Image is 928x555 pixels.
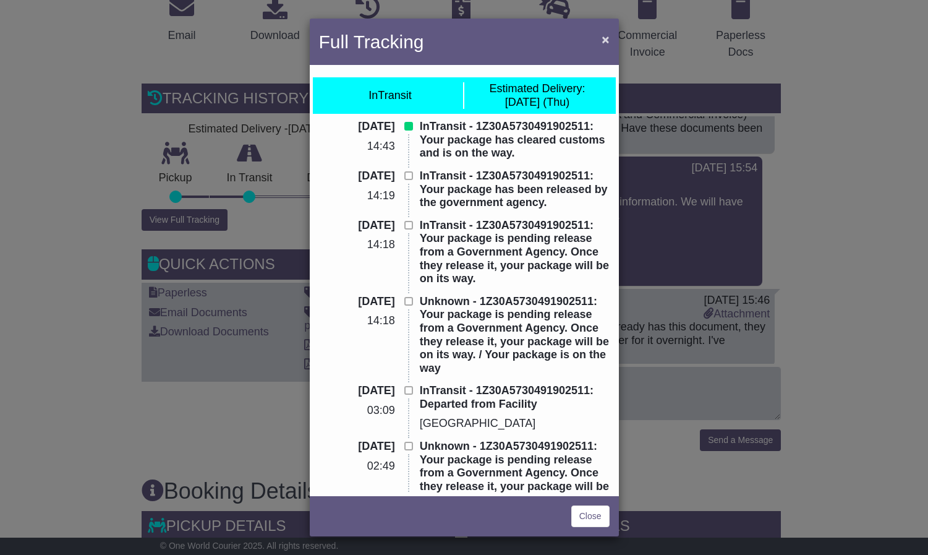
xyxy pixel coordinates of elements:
[420,440,610,533] p: Unknown - 1Z30A5730491902511: Your package is pending release from a Government Agency. Once they...
[319,295,395,309] p: [DATE]
[319,219,395,233] p: [DATE]
[420,120,610,160] p: InTransit - 1Z30A5730491902511: Your package has cleared customs and is on the way.
[319,404,395,418] p: 03:09
[489,82,585,95] span: Estimated Delivery:
[319,440,395,454] p: [DATE]
[319,140,395,153] p: 14:43
[319,238,395,252] p: 14:18
[319,460,395,473] p: 02:49
[420,219,610,286] p: InTransit - 1Z30A5730491902511: Your package is pending release from a Government Agency. Once th...
[602,32,609,46] span: ×
[319,120,395,134] p: [DATE]
[420,170,610,210] p: InTransit - 1Z30A5730491902511: Your package has been released by the government agency.
[319,384,395,398] p: [DATE]
[489,82,585,109] div: [DATE] (Thu)
[319,314,395,328] p: 14:18
[319,170,395,183] p: [DATE]
[420,295,610,376] p: Unknown - 1Z30A5730491902511: Your package is pending release from a Government Agency. Once they...
[571,506,610,527] a: Close
[319,28,424,56] h4: Full Tracking
[595,27,615,52] button: Close
[420,384,610,411] p: InTransit - 1Z30A5730491902511: Departed from Facility
[319,189,395,203] p: 14:19
[368,89,411,103] div: InTransit
[420,417,610,431] p: [GEOGRAPHIC_DATA]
